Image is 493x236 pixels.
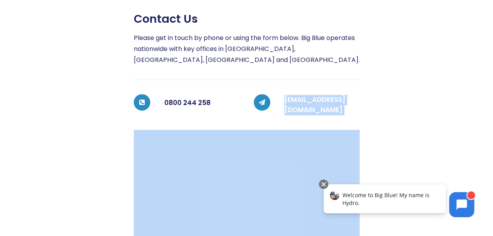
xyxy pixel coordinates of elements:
[134,33,360,65] p: Please get in touch by phone or using the form below. Big Blue operates nationwide with key offic...
[315,178,482,225] iframe: Chatbot
[164,95,240,111] h5: 0800 244 258
[134,12,198,26] span: Contact us
[284,95,346,114] a: [EMAIL_ADDRESS][DOMAIN_NAME]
